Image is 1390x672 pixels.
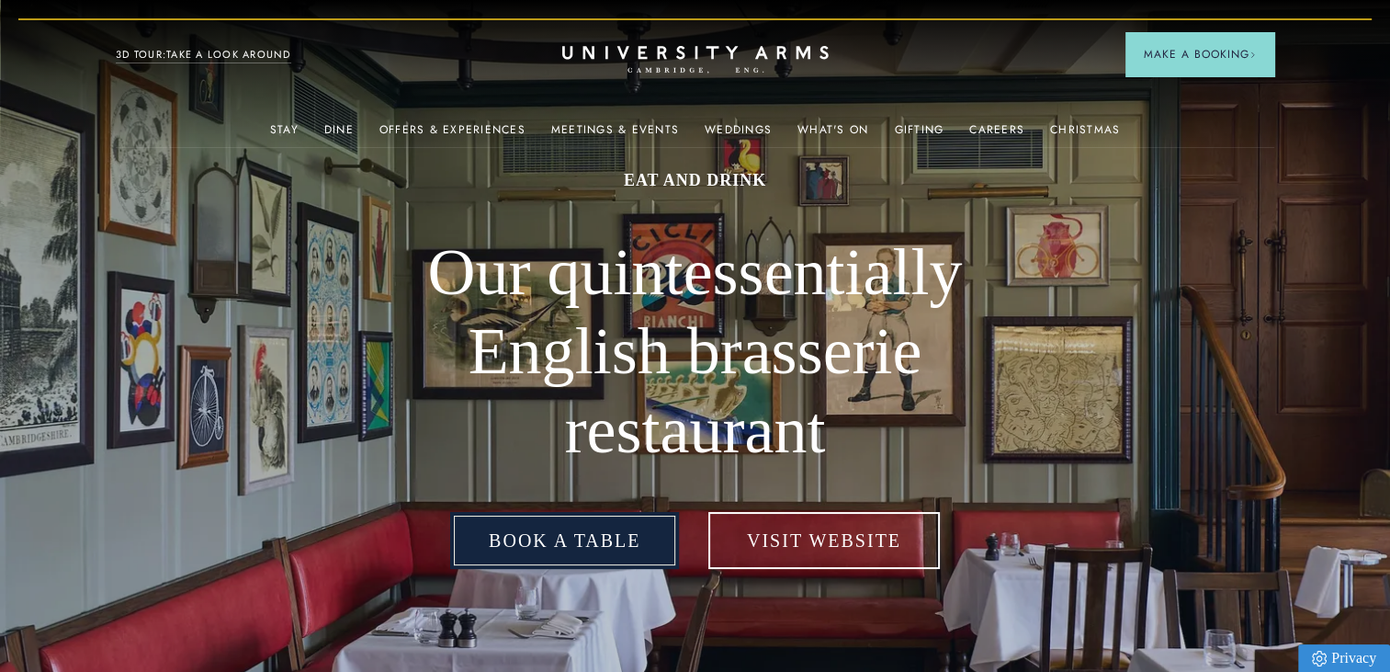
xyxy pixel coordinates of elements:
a: What's On [797,123,868,147]
img: Arrow icon [1249,51,1256,58]
h2: Our quintessentially English brasserie restaurant [347,233,1043,470]
button: Make a BookingArrow icon [1125,32,1274,76]
span: Make a Booking [1144,46,1256,63]
a: Gifting [894,123,944,147]
a: Meetings & Events [551,123,679,147]
img: Privacy [1312,651,1327,666]
a: Careers [969,123,1024,147]
a: Visit Website [708,512,940,569]
a: Christmas [1050,123,1120,147]
a: Offers & Experiences [379,123,525,147]
a: Weddings [705,123,772,147]
a: Book a table [450,512,679,569]
a: 3D TOUR:TAKE A LOOK AROUND [116,47,291,63]
a: Privacy [1298,644,1390,672]
a: Stay [270,123,299,147]
a: Home [562,46,829,74]
h1: Eat and drink [347,169,1043,191]
a: Dine [324,123,354,147]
